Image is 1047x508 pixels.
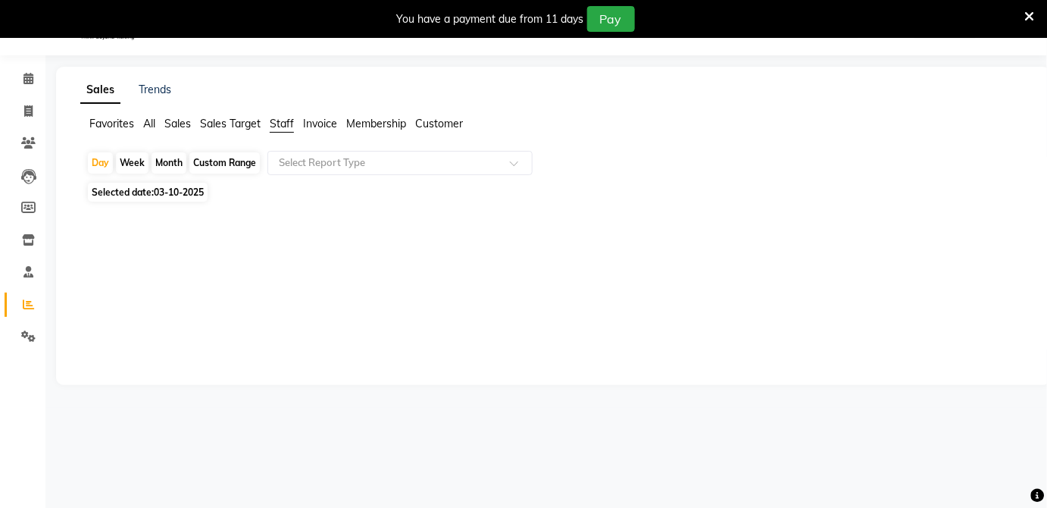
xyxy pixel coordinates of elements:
span: Customer [415,117,463,130]
a: Trends [139,83,171,96]
a: Sales [80,77,120,104]
span: Sales Target [200,117,261,130]
span: Selected date: [88,183,208,202]
span: 03-10-2025 [154,187,204,198]
span: Staff [270,117,294,130]
span: Membership [346,117,406,130]
div: You have a payment due from 11 days [397,11,584,27]
span: All [143,117,155,130]
div: Week [116,152,148,174]
span: Favorites [89,117,134,130]
span: Sales [164,117,191,130]
div: Day [88,152,113,174]
span: Invoice [303,117,337,130]
div: Month [152,152,186,174]
div: Custom Range [189,152,260,174]
button: Pay [587,6,635,32]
